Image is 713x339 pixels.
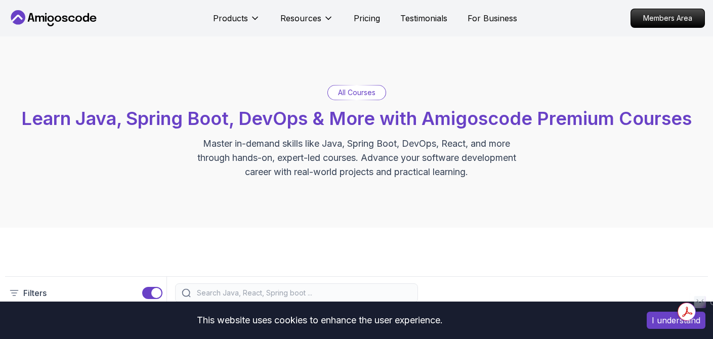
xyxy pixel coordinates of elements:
button: Resources [280,12,333,32]
div: This website uses cookies to enhance the user experience. [8,309,632,331]
p: Master in-demand skills like Java, Spring Boot, DevOps, React, and more through hands-on, expert-... [187,137,527,179]
a: Testimonials [400,12,447,24]
button: Products [213,12,260,32]
p: Resources [280,12,321,24]
p: Products [213,12,248,24]
button: Accept cookies [647,312,705,329]
a: Pricing [354,12,380,24]
a: Members Area [631,9,705,28]
p: All Courses [338,88,375,98]
a: For Business [468,12,517,24]
p: Members Area [631,9,704,27]
span: Learn Java, Spring Boot, DevOps & More with Amigoscode Premium Courses [21,107,692,130]
input: Search Java, React, Spring boot ... [195,288,411,298]
p: Filters [23,287,47,299]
